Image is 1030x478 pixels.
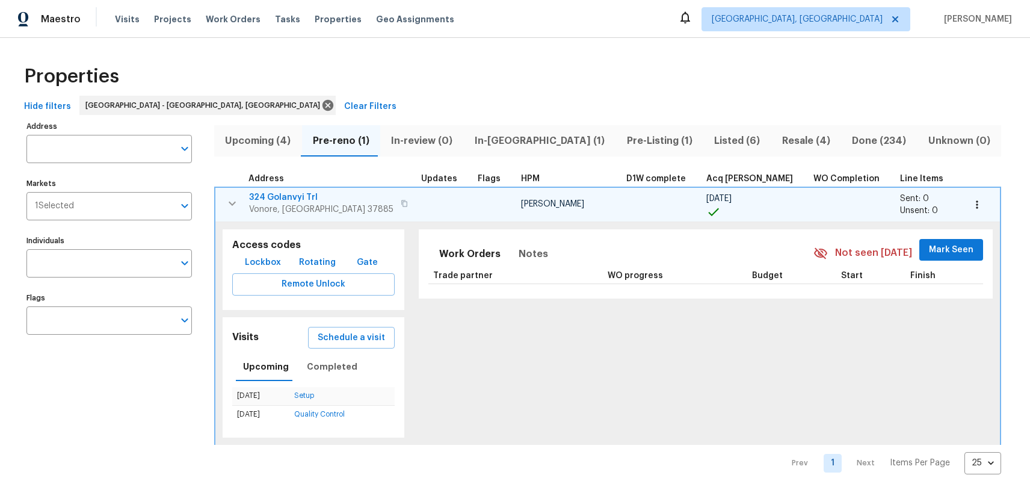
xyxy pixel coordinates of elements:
button: Mark Seen [919,239,983,261]
span: Unknown (0) [925,132,995,149]
span: 324 Golanvyi Trl [249,191,393,203]
span: Vonore, [GEOGRAPHIC_DATA] 37885 [249,203,393,216]
span: Flags [478,175,501,183]
span: Visits [115,13,140,25]
button: Open [176,255,193,272]
span: Mark Seen [929,243,973,258]
span: Finish [910,272,936,280]
button: Lockbox [240,252,286,274]
label: Address [26,123,192,130]
span: Not seen [DATE] [835,246,912,260]
label: Markets [26,180,192,187]
span: D1W complete [626,175,686,183]
h5: Visits [232,331,259,344]
span: Completed [307,359,357,374]
span: Hide filters [24,99,71,114]
td: [DATE] [232,387,289,405]
button: Rotating [294,252,341,274]
span: Line Items [900,175,943,183]
span: Remote Unlock [242,277,385,292]
button: Open [176,197,193,214]
div: [GEOGRAPHIC_DATA] - [GEOGRAPHIC_DATA], [GEOGRAPHIC_DATA] [79,96,336,115]
button: Remote Unlock [232,273,395,296]
span: [PERSON_NAME] [521,200,584,208]
span: [GEOGRAPHIC_DATA] - [GEOGRAPHIC_DATA], [GEOGRAPHIC_DATA] [85,99,325,111]
td: [DATE] [232,405,289,423]
button: Open [176,312,193,329]
span: HPM [521,175,540,183]
span: In-review (0) [387,132,457,149]
span: Pre-Listing (1) [623,132,696,149]
span: Maestro [41,13,81,25]
span: [DATE] [706,194,732,203]
span: Upcoming [243,359,289,374]
nav: Pagination Navigation [780,452,1001,474]
a: Quality Control [294,411,345,418]
button: Gate [348,252,387,274]
span: Projects [154,13,191,25]
span: Done (234) [848,132,910,149]
button: Open [176,140,193,157]
span: Sent: 0 [900,194,929,203]
span: Budget [752,272,783,280]
span: Properties [315,13,362,25]
span: Work Orders [206,13,261,25]
span: Pre-reno (1) [309,132,374,149]
span: Gate [353,255,382,270]
label: Individuals [26,237,192,244]
span: Acq [PERSON_NAME] [706,175,793,183]
span: Geo Assignments [376,13,454,25]
p: Items Per Page [890,457,950,469]
a: Setup [294,392,314,399]
span: [GEOGRAPHIC_DATA], [GEOGRAPHIC_DATA] [712,13,883,25]
span: Address [248,175,284,183]
span: Rotating [299,255,336,270]
h5: Access codes [232,239,395,252]
span: [PERSON_NAME] [939,13,1012,25]
span: Upcoming (4) [221,132,295,149]
span: Clear Filters [344,99,396,114]
a: Goto page 1 [824,454,842,473]
span: In-[GEOGRAPHIC_DATA] (1) [471,132,609,149]
span: Listed (6) [711,132,764,149]
button: Hide filters [19,96,76,118]
span: Properties [24,70,119,82]
span: 1 Selected [35,201,74,211]
span: Work Orders [439,246,501,262]
span: Schedule a visit [318,331,385,346]
button: Clear Filters [339,96,401,118]
span: Updates [421,175,457,183]
label: Flags [26,294,192,302]
button: Schedule a visit [308,327,395,349]
span: Unsent: 0 [900,206,938,215]
span: Resale (4) [778,132,834,149]
span: Start [841,272,863,280]
span: Trade partner [433,272,493,280]
span: WO Completion [813,175,880,183]
span: Notes [519,246,548,262]
span: WO progress [608,272,663,280]
span: Tasks [275,15,300,23]
span: Lockbox [245,255,281,270]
